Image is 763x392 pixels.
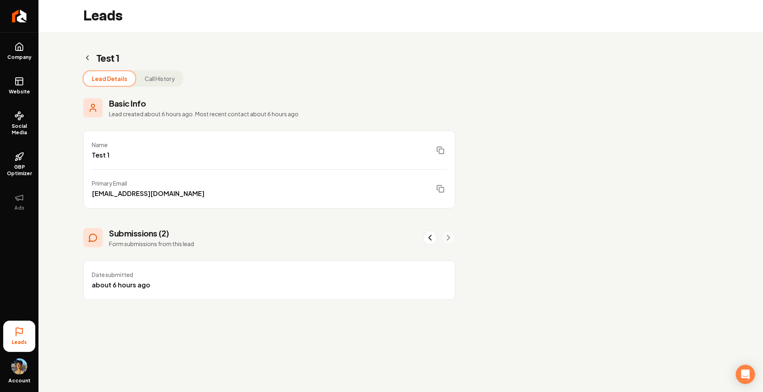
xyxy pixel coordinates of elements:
div: Date submitted [92,271,150,279]
h3: Basic Info [109,98,455,109]
p: Form submissions from this lead [109,240,194,248]
a: Social Media [3,105,35,142]
a: Website [3,70,35,101]
h2: Leads [83,8,123,24]
a: GBP Optimizer [3,145,35,183]
p: Lead created about 6 hours ago. Most recent contact about 6 hours ago [109,110,455,118]
h2: Test 1 [83,51,455,64]
span: Website [6,89,33,95]
span: Ads [11,205,28,211]
div: Name [92,141,109,149]
div: Primary Email [92,179,204,187]
div: [EMAIL_ADDRESS][DOMAIN_NAME] [92,189,204,198]
span: Social Media [3,123,35,136]
button: Lead Details [84,71,135,86]
a: Company [3,36,35,67]
button: Open user button [11,355,27,374]
h3: Submissions (2) [109,228,194,239]
span: Company [4,54,35,61]
img: Rebolt Logo [12,10,27,22]
img: Aditya Nair [11,358,27,374]
button: Ads [3,186,35,218]
button: Call History [137,71,183,86]
div: Open Intercom Messenger [736,365,755,384]
span: Leads [12,339,27,346]
span: Account [8,378,30,384]
a: Leads [3,321,35,352]
div: Test 1 [92,150,109,160]
div: about 6 hours ago [92,280,150,290]
span: GBP Optimizer [3,164,35,177]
